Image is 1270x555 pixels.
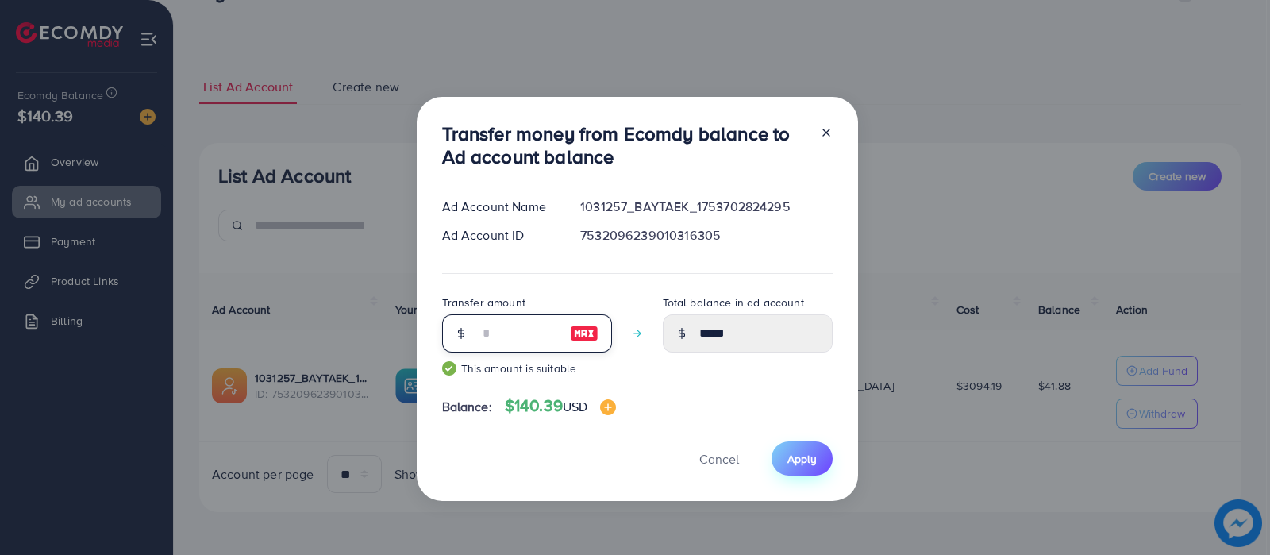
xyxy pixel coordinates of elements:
span: Balance: [442,398,492,416]
h3: Transfer money from Ecomdy balance to Ad account balance [442,122,807,168]
button: Cancel [679,441,759,476]
img: image [570,324,598,343]
button: Apply [772,441,833,476]
label: Transfer amount [442,295,525,310]
small: This amount is suitable [442,360,612,376]
img: guide [442,361,456,376]
img: image [600,399,616,415]
span: Cancel [699,450,739,468]
h4: $140.39 [505,396,617,416]
div: Ad Account Name [429,198,568,216]
label: Total balance in ad account [663,295,804,310]
span: Apply [787,451,817,467]
div: Ad Account ID [429,226,568,245]
div: 1031257_BAYTAEK_1753702824295 [568,198,845,216]
span: USD [563,398,587,415]
div: 7532096239010316305 [568,226,845,245]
